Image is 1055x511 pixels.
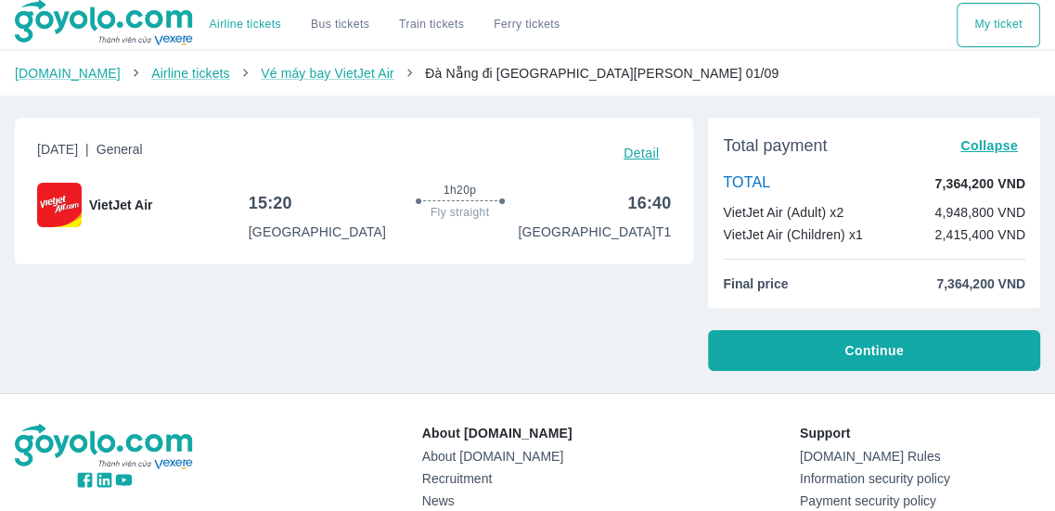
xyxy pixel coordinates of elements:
[800,449,941,464] font: [DOMAIN_NAME] Rules
[800,493,1040,508] a: Payment security policy
[723,174,770,190] font: TOTAL
[934,227,1025,242] font: 2,415,400 VND
[708,330,1040,371] button: Continue
[960,138,1018,153] font: Collapse
[800,471,1040,486] a: Information security policy
[15,66,121,81] a: [DOMAIN_NAME]
[85,142,89,157] font: |
[422,471,573,486] a: Recruitment
[624,146,659,160] font: Detail
[89,198,152,212] font: VietJet Air
[723,205,843,220] font: VietJet Air (Adult) x2
[844,343,903,358] font: Continue
[934,205,1025,220] font: 4,948,800 VND
[494,18,560,31] font: Ferry tickets
[656,224,672,239] font: T1
[934,176,1025,191] font: 7,364,200 VND
[311,18,369,31] font: Bus tickets
[422,471,492,486] font: Recruitment
[311,18,369,32] a: Bus tickets
[249,224,386,239] font: [GEOGRAPHIC_DATA]
[957,3,1040,47] div: choose transportation mode
[800,493,936,508] font: Payment security policy
[15,64,1040,83] nav: breadcrumb
[422,449,573,464] a: About [DOMAIN_NAME]
[723,276,788,291] font: Final price
[210,18,281,32] a: Airline tickets
[96,142,143,157] font: General
[210,18,281,31] font: Airline tickets
[249,194,292,212] font: 15:20
[627,194,671,212] font: 16:40
[195,3,575,47] div: choose transportation mode
[800,471,950,486] font: Information security policy
[611,140,671,166] button: Detail
[431,206,489,219] font: Fly straight
[444,184,476,197] font: 1h20p
[15,424,195,470] img: logo
[800,449,1040,464] a: [DOMAIN_NAME] Rules
[422,493,455,508] font: News
[800,426,851,441] font: Support
[422,493,573,508] a: News
[723,227,863,242] font: VietJet Air (Children) x1
[974,18,1022,31] font: My ticket
[953,133,1025,159] button: Collapse
[261,66,393,81] a: Vé máy bay VietJet Air
[425,66,778,81] span: Đà Nẵng đi [GEOGRAPHIC_DATA][PERSON_NAME] 01/09
[422,426,573,441] font: About [DOMAIN_NAME]
[723,136,827,155] font: Total payment
[936,276,1025,291] font: 7,364,200 VND
[422,449,564,464] font: About [DOMAIN_NAME]
[37,142,78,157] font: [DATE]
[151,66,229,81] a: Airline tickets
[518,224,655,239] font: [GEOGRAPHIC_DATA]
[399,18,464,31] font: Train tickets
